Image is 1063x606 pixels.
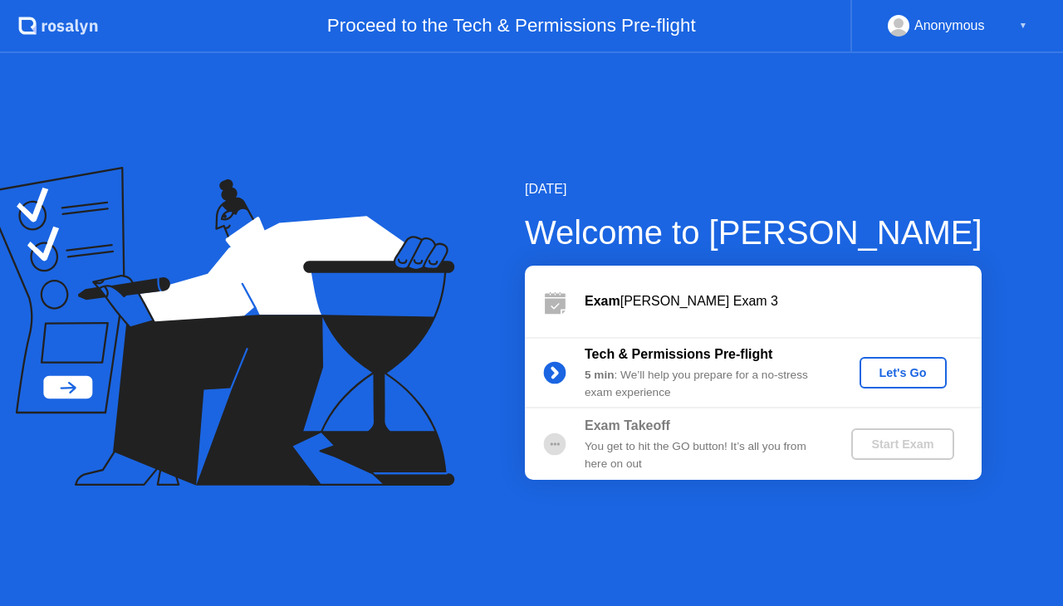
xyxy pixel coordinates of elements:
[860,357,947,389] button: Let's Go
[585,418,670,433] b: Exam Takeoff
[858,437,947,451] div: Start Exam
[1019,15,1027,37] div: ▼
[585,438,824,472] div: You get to hit the GO button! It’s all you from here on out
[525,208,982,257] div: Welcome to [PERSON_NAME]
[585,291,982,311] div: [PERSON_NAME] Exam 3
[866,366,940,379] div: Let's Go
[851,428,953,460] button: Start Exam
[525,179,982,199] div: [DATE]
[585,294,620,308] b: Exam
[585,369,615,381] b: 5 min
[914,15,985,37] div: Anonymous
[585,367,824,401] div: : We’ll help you prepare for a no-stress exam experience
[585,347,772,361] b: Tech & Permissions Pre-flight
